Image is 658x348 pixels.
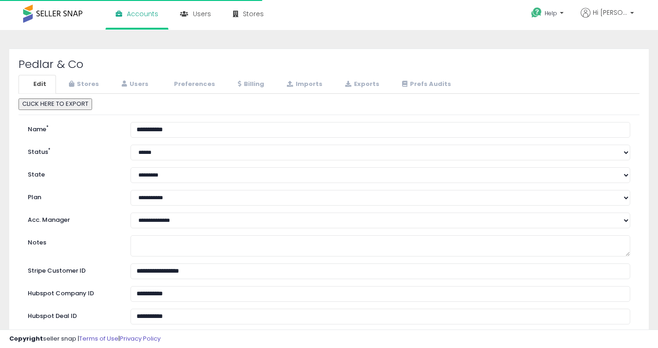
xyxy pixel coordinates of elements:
[390,75,461,94] a: Prefs Audits
[21,190,124,202] label: Plan
[79,334,118,343] a: Terms of Use
[9,335,161,343] div: seller snap | |
[21,235,124,247] label: Notes
[21,145,124,157] label: Status
[57,75,109,94] a: Stores
[159,75,225,94] a: Preferences
[9,334,43,343] strong: Copyright
[545,9,557,17] span: Help
[120,334,161,343] a: Privacy Policy
[193,9,211,18] span: Users
[21,309,124,321] label: Hubspot Deal ID
[110,75,158,94] a: Users
[21,213,124,225] label: Acc. Manager
[127,9,158,18] span: Accounts
[21,167,124,179] label: State
[19,58,639,70] h2: Pedlar & Co
[243,9,264,18] span: Stores
[531,7,542,18] i: Get Help
[21,122,124,134] label: Name
[19,98,92,110] button: CLICK HERE TO EXPORT
[226,75,274,94] a: Billing
[19,75,56,94] a: Edit
[275,75,332,94] a: Imports
[21,286,124,298] label: Hubspot Company ID
[581,8,634,29] a: Hi [PERSON_NAME]
[593,8,627,17] span: Hi [PERSON_NAME]
[333,75,389,94] a: Exports
[21,263,124,275] label: Stripe Customer ID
